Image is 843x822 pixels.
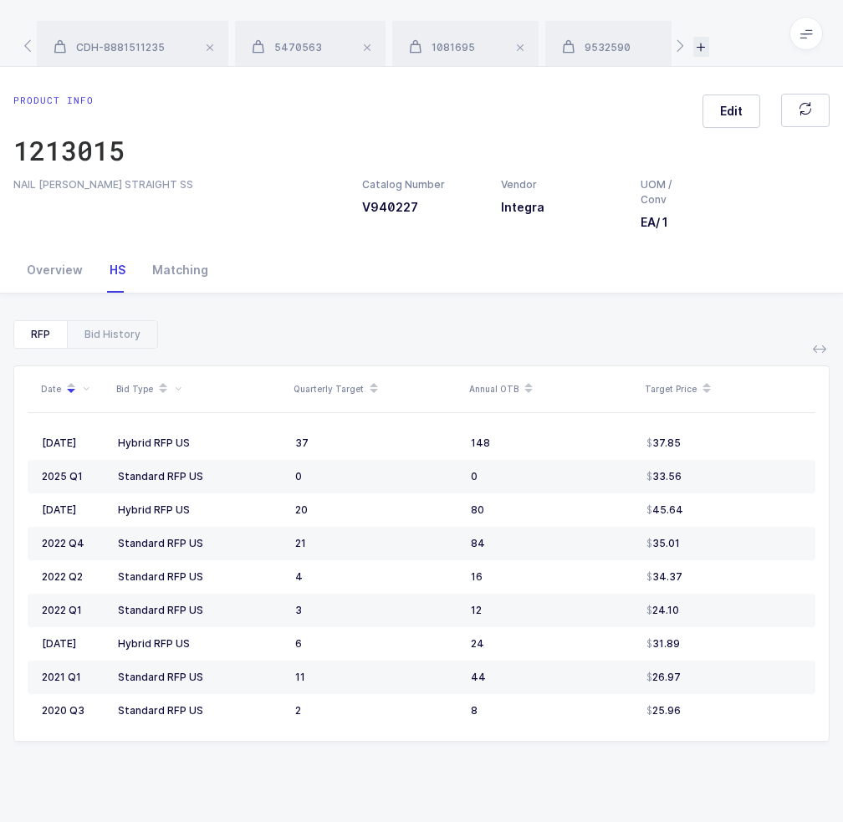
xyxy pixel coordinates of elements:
[562,41,631,54] span: 9532590
[252,41,322,54] span: 5470563
[42,537,84,549] span: 2022 Q4
[646,604,679,617] span: 24.10
[42,437,76,449] span: [DATE]
[645,375,810,403] div: Target Price
[13,248,96,293] div: Overview
[41,375,106,403] div: Date
[295,704,457,717] div: 2
[501,199,621,216] h3: Integra
[469,375,635,403] div: Annual OTB
[295,604,457,617] div: 3
[118,537,282,550] div: Standard RFP US
[42,470,83,482] span: 2025 Q1
[295,503,457,517] div: 20
[42,704,84,717] span: 2020 Q3
[471,570,633,584] div: 16
[67,321,157,348] div: Bid History
[646,671,681,684] span: 26.97
[42,570,83,583] span: 2022 Q2
[471,537,633,550] div: 84
[42,637,76,650] span: [DATE]
[96,248,139,293] div: HS
[295,437,457,450] div: 37
[646,437,681,450] span: 37.85
[42,503,76,516] span: [DATE]
[646,704,681,717] span: 25.96
[471,604,633,617] div: 12
[471,704,633,717] div: 8
[295,637,457,651] div: 6
[471,437,633,450] div: 148
[118,437,282,450] div: Hybrid RFP US
[471,671,633,684] div: 44
[13,177,342,192] div: NAIL [PERSON_NAME] STRAIGHT SS
[295,470,457,483] div: 0
[118,470,282,483] div: Standard RFP US
[295,671,457,684] div: 11
[42,671,81,683] span: 2021 Q1
[471,637,633,651] div: 24
[646,637,680,651] span: 31.89
[118,704,282,717] div: Standard RFP US
[702,94,760,128] button: Edit
[295,537,457,550] div: 21
[42,604,82,616] span: 2022 Q1
[295,570,457,584] div: 4
[116,375,284,403] div: Bid Type
[14,321,67,348] div: RFP
[118,671,282,684] div: Standard RFP US
[118,637,282,651] div: Hybrid RFP US
[641,177,690,207] div: UOM / Conv
[13,94,125,107] div: Product info
[471,470,633,483] div: 0
[720,103,743,120] span: Edit
[656,215,668,229] span: / 1
[118,570,282,584] div: Standard RFP US
[118,503,282,517] div: Hybrid RFP US
[471,503,633,517] div: 80
[646,503,683,517] span: 45.64
[646,537,680,550] span: 35.01
[641,214,690,231] h3: EA
[54,41,165,54] span: CDH-8881511235
[294,375,459,403] div: Quarterly Target
[646,470,682,483] span: 33.56
[646,570,682,584] span: 34.37
[139,248,222,293] div: Matching
[501,177,621,192] div: Vendor
[409,41,475,54] span: 1081695
[118,604,282,617] div: Standard RFP US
